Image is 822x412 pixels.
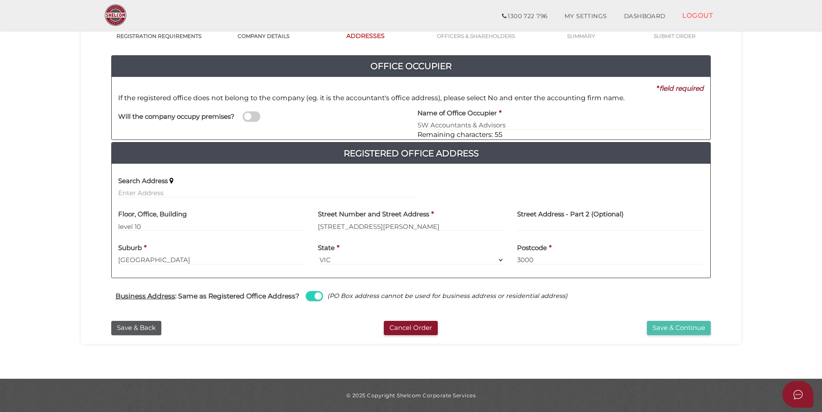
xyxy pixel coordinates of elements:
button: Open asap [782,381,813,408]
input: Enter Address [318,222,505,231]
h4: Will the company occupy premises? [118,113,235,120]
h4: Postcode [517,244,547,252]
button: Cancel Order [384,321,438,335]
a: MY SETTINGS [556,8,615,25]
i: (PO Box address cannot be used for business address or residential address) [327,292,568,300]
h4: State [318,244,335,252]
h4: Office Occupier [112,59,710,73]
input: Postcode must be exactly 4 digits [517,255,704,265]
a: Registered Office Address [112,146,710,160]
h4: Street Number and Street Address [318,211,429,218]
h4: Suburb [118,244,142,252]
h4: Floor, Office, Building [118,211,187,218]
i: field required [659,84,704,92]
button: Save & Back [111,321,161,335]
input: Enter Address [118,188,417,198]
u: Business Address [116,292,175,300]
i: Keep typing in your address(including suburb) until it appears [169,177,173,184]
a: DASHBOARD [615,8,674,25]
p: If the registered office does not belong to the company (eg. it is the accountant's office addres... [118,93,704,103]
h4: : Same as Registered Office Address? [116,292,299,300]
h4: Street Address - Part 2 (Optional) [517,211,624,218]
h4: Search Address [118,177,168,185]
div: © 2025 Copyright Shelcom Corporate Services [88,392,734,399]
h4: Name of Office Occupier [417,110,497,117]
span: Remaining characters: 55 [417,130,502,139]
button: Save & Continue [647,321,711,335]
a: LOGOUT [674,6,722,24]
a: 1300 722 796 [493,8,556,25]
